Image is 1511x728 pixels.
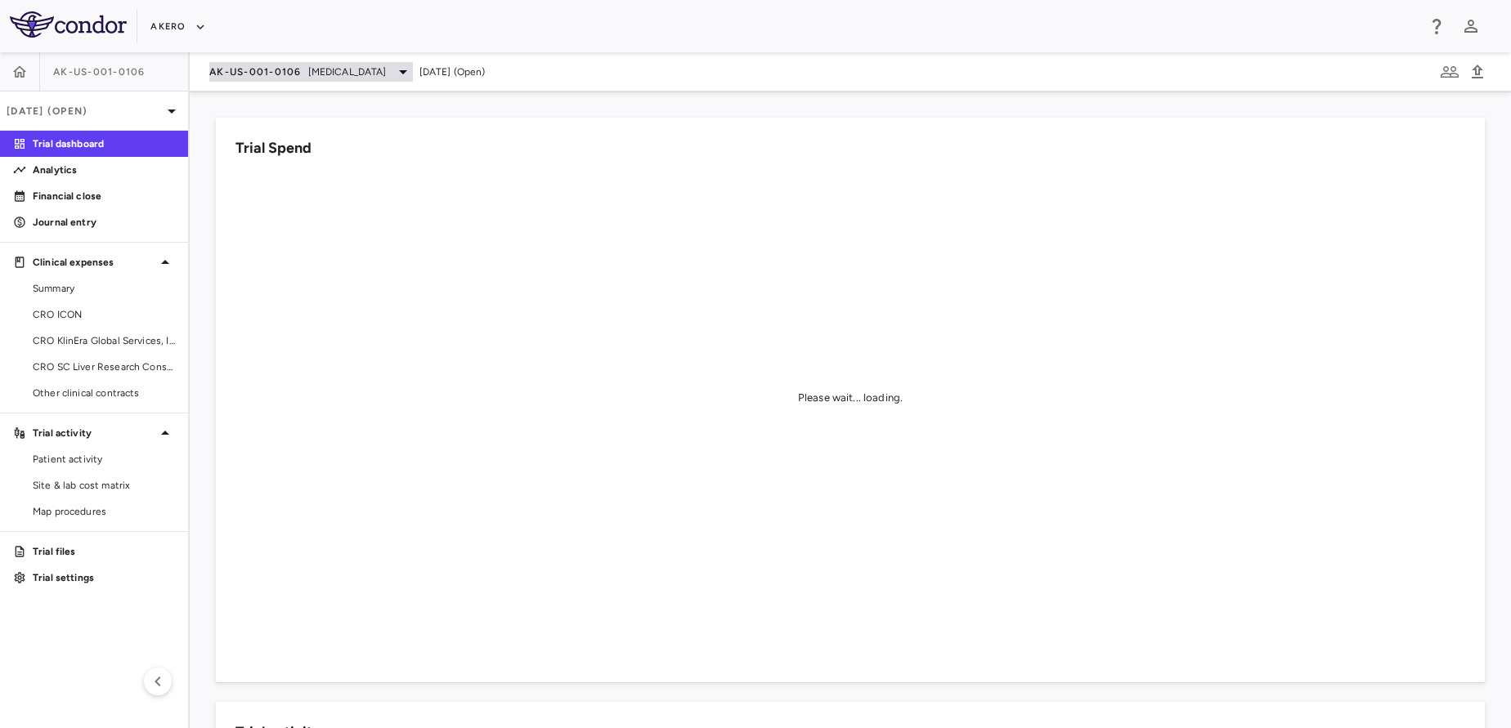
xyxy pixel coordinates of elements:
[33,307,175,322] span: CRO ICON
[7,104,162,118] p: [DATE] (Open)
[53,65,146,78] span: AK-US-001-0106
[33,281,175,296] span: Summary
[33,163,175,177] p: Analytics
[419,65,486,79] span: [DATE] (Open)
[33,215,175,230] p: Journal entry
[33,570,175,585] p: Trial settings
[33,333,175,348] span: CRO KlinEra Global Services, Inc
[33,544,175,559] p: Trial files
[798,391,903,405] div: Please wait... loading.
[33,478,175,493] span: Site & lab cost matrix
[33,136,175,151] p: Trial dashboard
[33,452,175,467] span: Patient activity
[33,255,155,270] p: Clinical expenses
[150,14,205,40] button: Akero
[235,137,312,159] h6: Trial Spend
[33,504,175,519] span: Map procedures
[33,426,155,440] p: Trial activity
[209,65,302,78] span: AK-US-001-0106
[33,386,175,400] span: Other clinical contracts
[10,11,127,38] img: logo-full-BYUhSk78.svg
[308,65,387,79] span: [MEDICAL_DATA]
[33,360,175,374] span: CRO SC Liver Research Consortium LLC
[33,189,175,203] p: Financial close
